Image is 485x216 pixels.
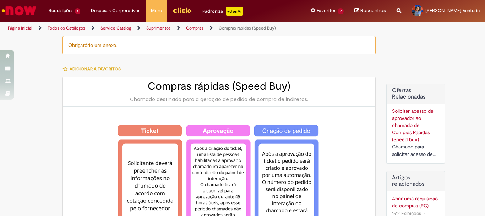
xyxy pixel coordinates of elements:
h3: Artigos relacionados [392,175,439,187]
a: Service Catalog [100,25,131,31]
button: Adicionar a Favoritos [62,62,125,77]
a: Rascunhos [354,7,386,14]
span: More [151,7,162,14]
img: ServiceNow [1,4,37,18]
div: Chamado para solicitar acesso de aprovador ao ticket de Speed buy [392,143,439,158]
div: Chamado destinado para a geração de pedido de compra de indiretos. [70,96,368,103]
a: Solicitar acesso de aprovador ao chamado de Compras Rápidas (Speed buy) [392,108,434,143]
span: Despesas Corporativas [91,7,140,14]
span: Rascunhos [360,7,386,14]
a: Suprimentos [146,25,171,31]
span: [PERSON_NAME] Venturin [425,7,480,14]
div: Obrigatório um anexo. [62,36,376,54]
div: Padroniza [202,7,243,16]
ul: Trilhas de página [5,22,318,35]
span: Requisições [49,7,73,14]
img: click_logo_yellow_360x200.png [173,5,192,16]
span: 2 [338,8,344,14]
p: +GenAi [226,7,243,16]
span: Adicionar a Favoritos [70,66,121,72]
a: Abrir uma requisição de compras (RC) [392,195,439,209]
a: Página inicial [8,25,32,31]
span: Favoritos [317,7,336,14]
h2: Ofertas Relacionadas [392,88,439,100]
a: Todos os Catálogos [48,25,85,31]
a: Compras rápidas (Speed Buy) [219,25,276,31]
h2: Compras rápidas (Speed Buy) [70,80,368,92]
a: Compras [186,25,203,31]
div: Ofertas Relacionadas [386,84,445,164]
span: 1 [75,8,80,14]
